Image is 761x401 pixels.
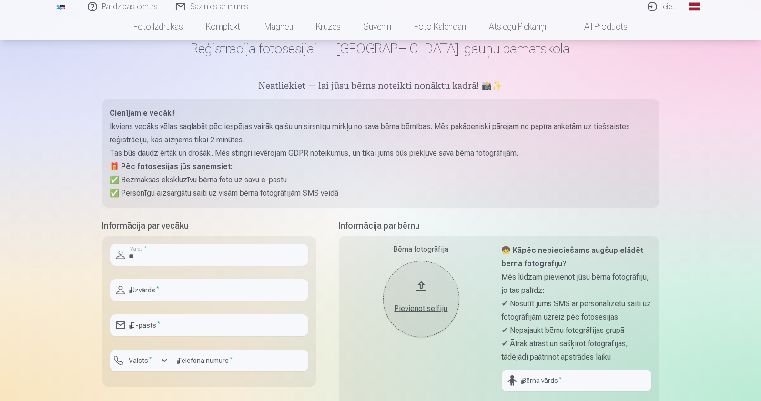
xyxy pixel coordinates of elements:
[194,13,253,40] a: Komplekti
[403,13,477,40] a: Foto kalendāri
[383,261,459,337] button: Pievienot selfiju
[122,13,194,40] a: Foto izdrukas
[102,40,659,57] h1: Reģistrācija fotosesijai — [GEOGRAPHIC_DATA] Igauņu pamatskola
[125,356,156,365] label: Valsts
[352,13,403,40] a: Suvenīri
[110,162,233,171] strong: 🎁 Pēc fotosesijas jūs saņemsiet:
[502,324,651,337] p: ✔ Nepajaukt bērnu fotogrāfijas grupā
[502,297,651,324] p: ✔ Nosūtīt jums SMS ar personalizētu saiti uz fotogrāfijām uzreiz pēc fotosesijas
[110,109,175,118] strong: Cienījamie vecāki!
[56,4,66,10] img: /fa1
[102,219,316,232] h5: Informācija par vecāku
[110,173,651,187] p: ✅ Bezmaksas ekskluzīvu bērna foto uz savu e-pastu
[558,13,639,40] a: All products
[393,303,450,314] div: Pievienot selfiju
[253,13,304,40] a: Magnēti
[346,244,496,255] div: Bērna fotogrāfija
[502,271,651,297] p: Mēs lūdzam pievienot jūsu bērna fotogrāfiju, jo tas palīdz:
[110,147,651,160] p: Tas būs daudz ērtāk un drošāk. Mēs stingri ievērojam GDPR noteikumus, un tikai jums būs piekļuve ...
[110,187,651,200] p: ✅ Personīgu aizsargātu saiti uz visām bērna fotogrāfijām SMS veidā
[110,120,651,147] p: Ikviens vecāks vēlas saglabāt pēc iespējas vairāk gaišu un sirsnīgu mirkļu no sava bērna bērnības...
[110,350,172,371] button: Valsts*
[102,80,659,93] h5: Neatliekiet — lai jūsu bērns noteikti nonāktu kadrā! 📸✨
[502,246,644,268] strong: 🧒 Kāpēc nepieciešams augšupielādēt bērna fotogrāfiju?
[339,219,659,232] h5: Informācija par bērnu
[477,13,558,40] a: Atslēgu piekariņi
[304,13,352,40] a: Krūzes
[502,337,651,364] p: ✔ Ātrāk atrast un sašķirot fotogrāfijas, tādējādi paātrinot apstrādes laiku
